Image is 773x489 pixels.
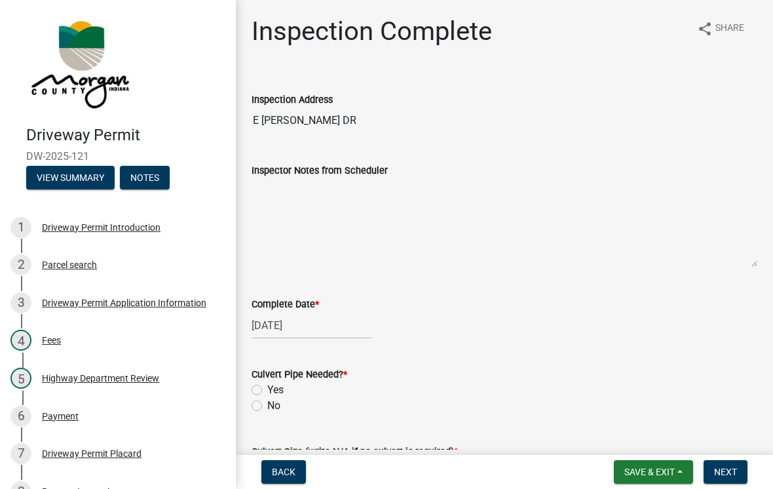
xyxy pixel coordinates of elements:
[10,254,31,275] div: 2
[42,223,160,232] div: Driveway Permit Introduction
[42,412,79,421] div: Payment
[10,406,31,427] div: 6
[26,14,132,112] img: Morgan County, Indiana
[120,173,170,184] wm-modal-confirm: Notes
[42,449,141,458] div: Driveway Permit Placard
[267,398,280,414] label: No
[252,312,371,339] input: mm/dd/yyyy
[42,298,206,307] div: Driveway Permit Application Information
[26,150,210,163] span: DW-2025-121
[697,21,713,37] i: share
[26,173,115,184] wm-modal-confirm: Summary
[10,292,31,313] div: 3
[252,370,347,380] label: Culvert Pipe Needed?
[252,448,458,457] label: Culvert Size (write N/A if no culvert is required)
[261,460,306,484] button: Back
[687,16,755,41] button: shareShare
[624,467,675,477] span: Save & Exit
[26,166,115,189] button: View Summary
[120,166,170,189] button: Notes
[42,374,159,383] div: Highway Department Review
[704,460,747,484] button: Next
[10,217,31,238] div: 1
[252,166,388,176] label: Inspector Notes from Scheduler
[10,368,31,389] div: 5
[10,330,31,351] div: 4
[714,467,737,477] span: Next
[252,96,333,105] label: Inspection Address
[272,467,295,477] span: Back
[26,126,225,145] h4: Driveway Permit
[252,300,319,309] label: Complete Date
[42,260,97,269] div: Parcel search
[10,443,31,464] div: 7
[614,460,693,484] button: Save & Exit
[252,16,492,47] h1: Inspection Complete
[715,21,744,37] span: Share
[267,382,284,398] label: Yes
[42,336,61,345] div: Fees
